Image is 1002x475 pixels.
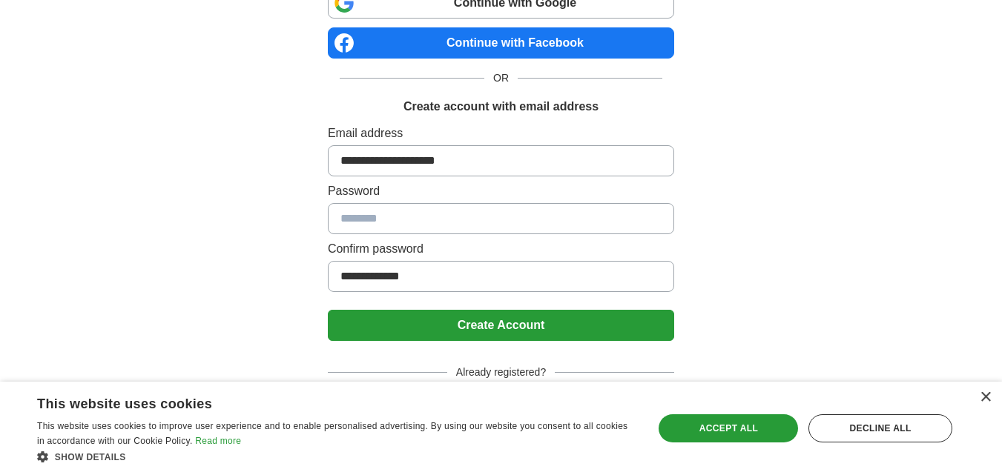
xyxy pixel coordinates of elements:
span: Already registered? [447,365,555,380]
label: Email address [328,124,674,142]
h1: Create account with email address [403,98,599,116]
span: This website uses cookies to improve user experience and to enable personalised advertising. By u... [37,421,627,446]
label: Confirm password [328,240,674,258]
div: Decline all [808,414,952,442]
div: Show details [37,449,636,464]
a: Continue with Facebook [328,27,674,59]
div: This website uses cookies [37,391,599,413]
button: Create Account [328,310,674,341]
span: Show details [55,452,126,462]
div: Accept all [659,414,798,442]
span: OR [484,70,518,86]
div: Close [980,392,991,403]
label: Password [328,182,674,200]
a: Read more, opens a new window [195,436,241,446]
